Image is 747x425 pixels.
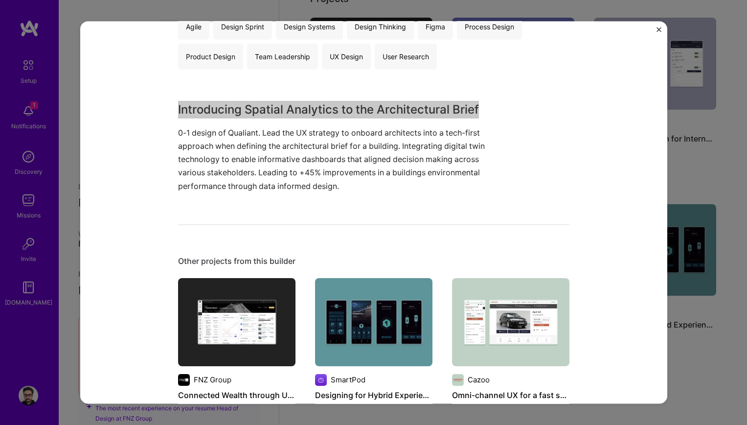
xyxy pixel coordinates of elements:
div: Design Sprint [213,14,272,40]
img: Designing for Hybrid Experiences [315,278,432,366]
div: Agile [178,14,209,40]
div: User Research [375,44,437,70]
div: Product Design [178,44,243,70]
img: Connected Wealth through UX Strategy [178,278,295,366]
div: Other projects from this builder [178,256,569,266]
p: 0-1 design of Qualiant. Lead the UX strategy to onboard architects into a tech-first approach whe... [178,126,496,193]
img: Company logo [452,374,464,386]
h4: Designing for Hybrid Experiences [315,389,432,401]
img: Company logo [178,374,190,386]
img: Omni-channel UX for a fast scaling unicorn [452,278,569,366]
div: Design Systems [276,14,343,40]
div: [DATE] - [DATE] [315,401,432,412]
div: [DATE] - [DATE] [452,401,569,412]
button: Close [656,27,661,37]
div: FNZ Group [194,375,231,385]
h4: Omni-channel UX for a fast scaling unicorn [452,389,569,401]
div: [DATE] - Present [178,401,295,412]
h4: Connected Wealth through UX Strategy [178,389,295,401]
img: Company logo [315,374,327,386]
div: Team Leadership [247,44,318,70]
h3: Introducing Spatial Analytics to the Architectural Brief [178,101,496,118]
div: Process Design [457,14,522,40]
div: Design Thinking [347,14,414,40]
div: UX Design [322,44,371,70]
div: SmartPod [331,375,365,385]
div: Cazoo [468,375,490,385]
div: Figma [418,14,453,40]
